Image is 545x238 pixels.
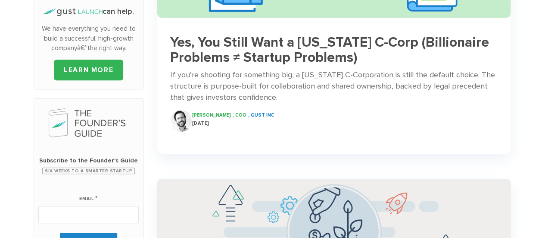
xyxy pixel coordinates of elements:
h3: Yes, You Still Want a [US_STATE] C-Corp (Billionaire Problems ≠ Startup Problems) [170,35,498,65]
span: , Gust INC [248,112,274,118]
span: [PERSON_NAME] [192,112,231,118]
span: [DATE] [192,121,209,126]
div: If you're shooting for something big, a [US_STATE] C-Corporation is still the default choice. The... [170,70,498,103]
a: LEARN MORE [54,60,123,80]
p: We have everything you need to build a successful, high-growth companyâ€”the right way. [38,24,139,53]
span: Subscribe to the Founder's Guide [38,156,139,165]
img: Ryan Nash [170,110,192,132]
span: Six Weeks to a Smarter Startup [42,168,135,174]
label: Email [79,185,98,203]
h4: can help. [38,6,139,17]
span: , COO [233,112,246,118]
